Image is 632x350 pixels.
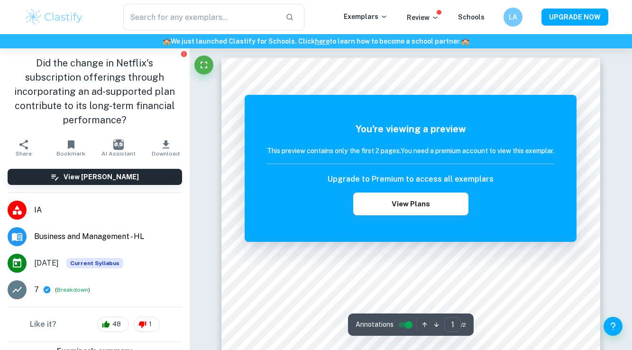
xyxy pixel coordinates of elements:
[507,12,518,22] h6: LA
[356,320,394,330] span: Annotations
[24,8,84,27] img: Clastify logo
[604,317,623,336] button: Help and Feedback
[328,174,494,185] h6: Upgrade to Premium to access all exemplars
[163,37,171,45] span: 🏫
[267,122,554,136] h5: You're viewing a preview
[461,37,469,45] span: 🏫
[407,12,439,23] p: Review
[461,321,466,329] span: / 2
[194,55,213,74] button: Fullscreen
[315,37,330,45] a: here
[267,146,554,156] h6: This preview contains only the first 2 pages. You need a premium account to view this exemplar.
[123,4,278,30] input: Search for any exemplars...
[504,8,522,27] button: LA
[353,193,468,215] button: View Plans
[2,36,630,46] h6: We just launched Clastify for Schools. Click to learn how to become a school partner.
[344,11,388,22] p: Exemplars
[458,13,485,21] a: Schools
[541,9,608,26] button: UPGRADE NOW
